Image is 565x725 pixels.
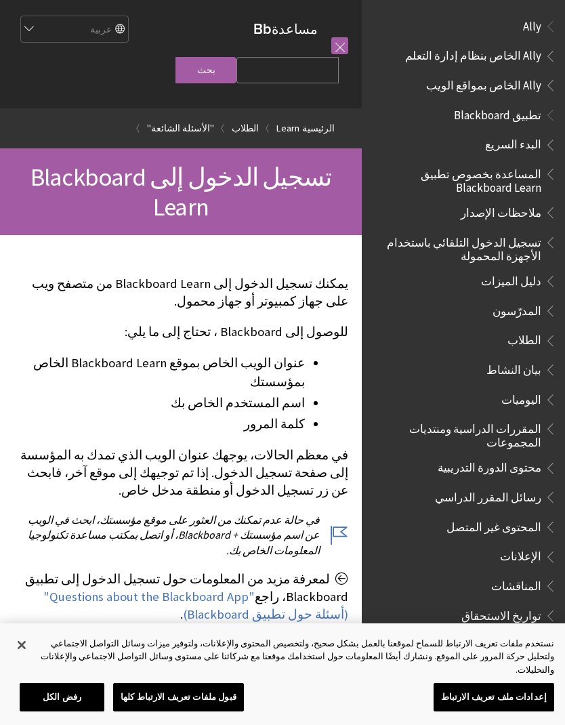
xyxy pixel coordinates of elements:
[253,20,318,37] a: مساعدةBb
[500,545,541,564] span: الإعلانات
[14,275,348,310] p: يمكنك تسجيل الدخول إلى Blackboard Learn من متصفح ويب على جهاز كمبيوتر أو جهاز محمول.
[378,163,541,194] span: المساعدة بخصوص تطبيق Blackboard Learn
[14,447,348,500] p: في معظم الحالات، يوجهك عنوان الويب الذي تمدك به المؤسسة إلى صفحة تسجيل الدخول. إذا تم توجيهك إلى ...
[486,358,541,377] span: بيان النشاط
[491,575,541,593] span: المناقشات
[454,104,541,122] span: تطبيق Blackboard
[507,329,541,348] span: الطلاب
[30,161,331,222] span: تسجيل الدخول إلى Blackboard Learn
[435,486,541,504] span: رسائل المقرر الدراسي
[276,120,299,137] a: Learn
[14,415,305,434] li: كلمة المرور
[14,323,348,341] p: للوصول إلى Blackboard ، تحتاج إلى ما يلي:
[39,637,554,677] div: نستخدم ملفات تعريف الارتباط للسماح لموقعنا بالعمل بشكل صحيح، ولتخصيص المحتوى والإعلانات، ولتوفير ...
[461,604,541,623] span: تواريخ الاستحقاق
[378,417,541,449] span: المقررات الدراسية ومنتديات المجموعات
[253,20,272,38] strong: Bb
[434,683,554,711] button: إعدادات ملف تعريف الارتباط
[426,74,541,92] span: Ally الخاص بمواقع الويب
[405,45,541,63] span: Ally الخاص بنظام إدارة التعلم
[378,231,541,263] span: تسجيل الدخول التلقائي باستخدام الأجهزة المحمولة
[14,394,305,413] li: اسم المستخدم الخاص بك
[493,299,541,318] span: المدرّسون
[147,120,214,137] a: "الأسئلة الشائعة"
[485,133,541,152] span: البدء السريع
[302,120,335,137] a: الرئيسية
[175,57,236,83] input: بحث
[232,120,259,137] a: الطلاب
[438,457,541,475] span: محتوى الدورة التدريبية
[20,683,104,711] button: رفض الكل
[481,270,541,288] span: دليل الميزات
[446,516,541,534] span: المحتوى غير المتصل
[501,388,541,407] span: اليوميات
[113,683,244,711] button: قبول ملفات تعريف الارتباط كلها
[20,16,128,43] select: Site Language Selector
[461,201,541,220] span: ملاحظات الإصدار
[370,15,557,97] nav: Book outline for Anthology Ally Help
[14,354,305,392] li: عنوان الويب الخاص بموقع Blackboard Learn الخاص بمؤسستك
[14,571,348,624] p: لمعرفة مزيد من المعلومات حول تسجيل الدخول إلى تطبيق Blackboard، راجع .
[43,589,348,623] a: "Questions about the Blackboard App" (أسئلة حول تطبيق Blackboard)
[14,512,348,558] p: في حالة عدم تمكنك من العثور على موقع مؤسستك، ابحث في الويب عن اسم مؤسستك + Blackboard، أو اتصل بم...
[523,15,541,33] span: Ally
[7,630,37,660] button: إغلاق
